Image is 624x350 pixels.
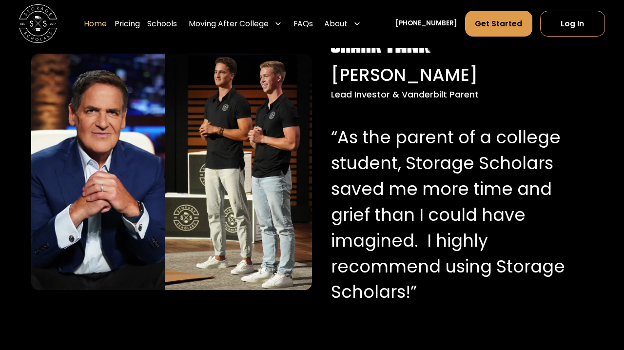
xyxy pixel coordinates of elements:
[321,11,365,38] div: About
[185,11,286,38] div: Moving After College
[331,125,589,305] p: “As the parent of a college student, Storage Scholars saved me more time and grief than I could h...
[31,54,312,290] img: Mark Cuban with Storage Scholar's co-founders, Sam and Matt.
[147,11,177,38] a: Schools
[331,88,589,101] div: Lead Investor & Vanderbilt Parent
[540,11,605,37] a: Log In
[115,11,140,38] a: Pricing
[293,11,313,38] a: FAQs
[324,18,348,30] div: About
[19,5,57,43] img: Storage Scholars main logo
[331,62,589,88] div: [PERSON_NAME]
[19,5,57,43] a: home
[84,11,107,38] a: Home
[395,19,457,29] a: [PHONE_NUMBER]
[189,18,269,30] div: Moving After College
[465,11,532,37] a: Get Started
